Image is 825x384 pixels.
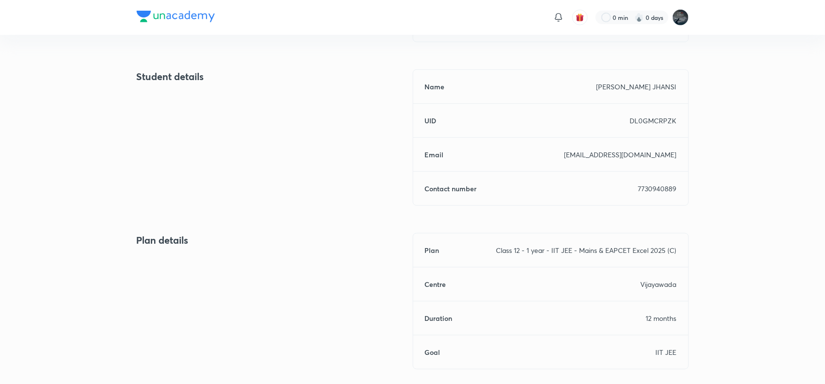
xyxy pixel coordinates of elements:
[638,184,677,194] p: 7730940889
[576,13,584,22] img: avatar
[425,245,439,255] h6: Plan
[572,10,588,25] button: avatar
[425,82,445,92] h6: Name
[425,279,446,289] h6: Centre
[597,82,677,92] p: [PERSON_NAME] JHANSI
[425,150,444,160] h6: Email
[425,116,437,126] h6: UID
[137,233,413,248] h4: Plan details
[425,347,440,357] h6: Goal
[564,150,677,160] p: [EMAIL_ADDRESS][DOMAIN_NAME]
[630,116,677,126] p: DL0GMCRPZK
[425,313,453,323] h6: Duration
[646,313,677,323] p: 12 months
[634,13,644,22] img: streak
[425,184,477,194] h6: Contact number
[137,11,215,22] img: Company Logo
[496,245,677,255] p: Class 12 - 1 year - IIT JEE - Mains & EAPCET Excel 2025 (C)
[137,11,215,25] a: Company Logo
[672,9,689,26] img: Subrahmanyam Mopidevi
[137,69,413,84] h4: Student details
[656,347,677,357] p: IIT JEE
[641,279,677,289] p: Vijayawada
